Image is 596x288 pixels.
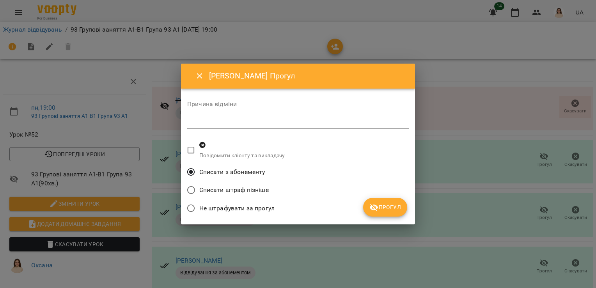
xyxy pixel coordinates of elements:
[199,204,275,213] span: Не штрафувати за прогул
[190,67,209,85] button: Close
[199,185,269,195] span: Списати штраф пізніше
[199,167,265,177] span: Списати з абонементу
[199,152,285,160] p: Повідомити клієнту та викладачу
[209,70,406,82] h6: [PERSON_NAME] Прогул
[363,198,407,217] button: Прогул
[187,101,409,107] label: Причина відміни
[369,203,401,212] span: Прогул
